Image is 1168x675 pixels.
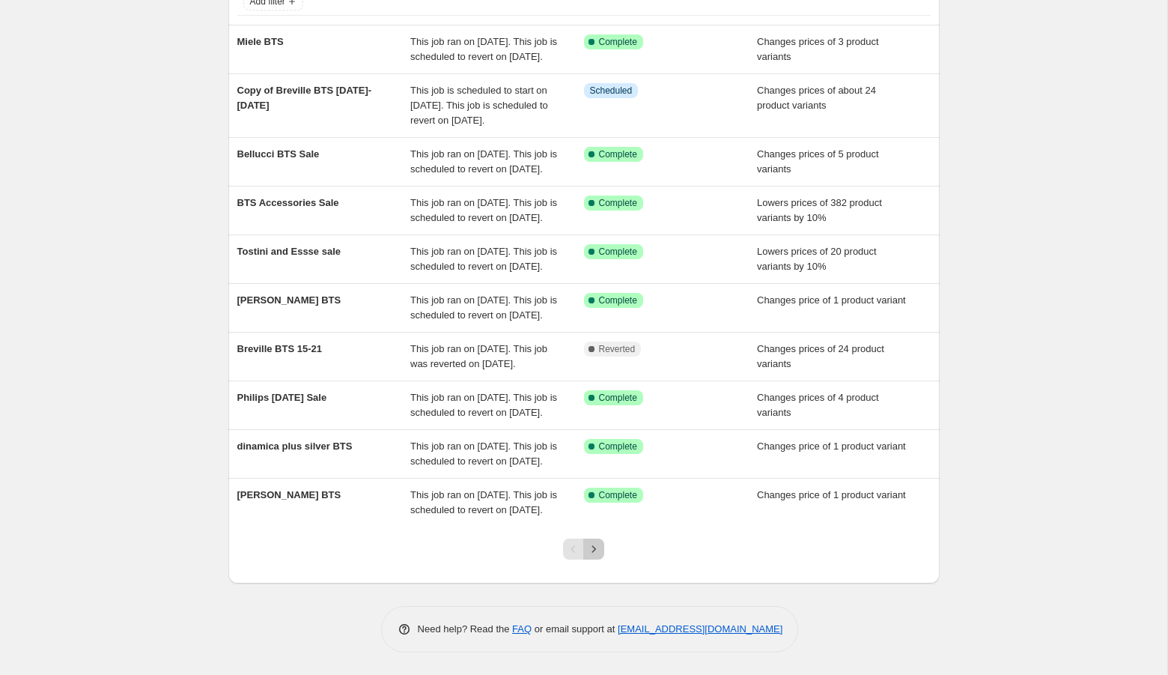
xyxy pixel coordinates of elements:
[757,36,879,62] span: Changes prices of 3 product variants
[618,623,782,635] a: [EMAIL_ADDRESS][DOMAIN_NAME]
[599,343,636,355] span: Reverted
[410,489,557,515] span: This job ran on [DATE]. This job is scheduled to revert on [DATE].
[599,197,637,209] span: Complete
[237,36,284,47] span: Miele BTS
[410,392,557,418] span: This job ran on [DATE]. This job is scheduled to revert on [DATE].
[599,294,637,306] span: Complete
[237,148,320,160] span: Bellucci BTS Sale
[237,85,372,111] span: Copy of Breville BTS [DATE]-[DATE]
[410,36,557,62] span: This job ran on [DATE]. This job is scheduled to revert on [DATE].
[237,343,322,354] span: Breville BTS 15-21
[410,85,548,126] span: This job is scheduled to start on [DATE]. This job is scheduled to revert on [DATE].
[757,246,877,272] span: Lowers prices of 20 product variants by 10%
[757,85,876,111] span: Changes prices of about 24 product variants
[563,539,604,560] nav: Pagination
[237,197,339,208] span: BTS Accessories Sale
[410,197,557,223] span: This job ran on [DATE]. This job is scheduled to revert on [DATE].
[410,294,557,321] span: This job ran on [DATE]. This job is scheduled to revert on [DATE].
[410,343,547,369] span: This job ran on [DATE]. This job was reverted on [DATE].
[237,392,327,403] span: Philips [DATE] Sale
[599,36,637,48] span: Complete
[418,623,513,635] span: Need help? Read the
[757,148,879,175] span: Changes prices of 5 product variants
[757,294,906,306] span: Changes price of 1 product variant
[532,623,618,635] span: or email support at
[237,441,353,452] span: dinamica plus silver BTS
[757,343,884,369] span: Changes prices of 24 product variants
[410,246,557,272] span: This job ran on [DATE]. This job is scheduled to revert on [DATE].
[599,489,637,501] span: Complete
[757,441,906,452] span: Changes price of 1 product variant
[599,148,637,160] span: Complete
[599,246,637,258] span: Complete
[757,392,879,418] span: Changes prices of 4 product variants
[583,539,604,560] button: Next
[237,489,341,500] span: [PERSON_NAME] BTS
[757,489,906,500] span: Changes price of 1 product variant
[237,294,341,306] span: [PERSON_NAME] BTS
[599,392,637,404] span: Complete
[512,623,532,635] a: FAQ
[599,441,637,452] span: Complete
[237,246,341,257] span: Tostini and Essse sale
[410,148,557,175] span: This job ran on [DATE]. This job is scheduled to revert on [DATE].
[590,85,633,97] span: Scheduled
[757,197,882,223] span: Lowers prices of 382 product variants by 10%
[410,441,557,467] span: This job ran on [DATE]. This job is scheduled to revert on [DATE].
